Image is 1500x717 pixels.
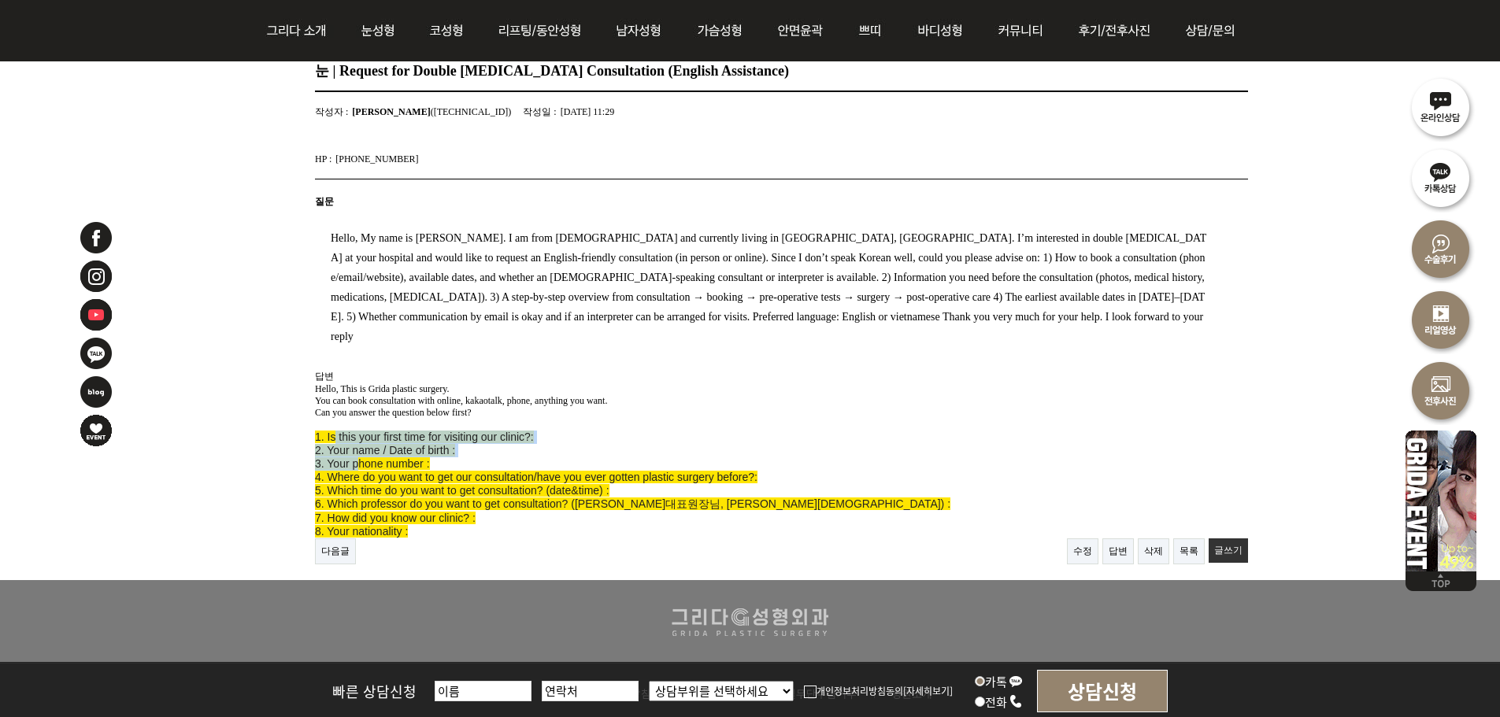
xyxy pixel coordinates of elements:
[903,684,953,697] a: [자세히보기]
[315,371,334,382] span: 답변
[352,100,511,124] strong: ([TECHNICAL_ID])
[315,395,1248,407] p: You can book consultation with online, kakaotalk, phone, anything you want.
[315,444,455,456] span: 2. Your name / Date of birth :
[315,196,334,207] span: 질문
[315,538,356,564] a: 다음글
[79,413,113,448] img: 이벤트
[1009,694,1023,708] img: call_icon.png
[804,686,817,698] img: checkbox.png
[315,383,1248,395] p: Hello, This is Grida plastic surgery.
[79,375,113,409] img: 네이버블로그
[1209,538,1248,563] a: 글쓰기
[1009,674,1023,688] img: kakao_icon.png
[975,693,1023,710] label: 전화
[315,49,1248,92] h1: 눈 | Request for Double [MEDICAL_DATA] Consultation (English Assistance)
[561,100,615,124] strong: [DATE] 11:29
[435,681,531,701] input: 이름
[1406,571,1476,591] img: 위로가기
[315,497,950,510] span: 6. Which professor do you want to get consultation? ([PERSON_NAME]대표원장님, [PERSON_NAME][DEMOGRAPHI...
[352,106,430,117] span: [PERSON_NAME]
[79,259,113,294] img: 인스타그램
[1406,142,1476,213] img: 카톡상담
[1037,670,1168,712] input: 상담신청
[315,484,609,497] span: 5. Which time do you want to get consultation? (date&time) :
[1406,283,1476,354] img: 리얼영상
[804,684,903,697] label: 개인정보처리방침동의
[975,697,985,707] input: 전화
[1406,71,1476,142] img: 온라인상담
[315,525,408,538] span: 8. Your nationality :
[663,604,837,641] img: ft_logo.png
[315,216,1208,346] div: Hello, My name is [PERSON_NAME]. I am from [DEMOGRAPHIC_DATA] and currently living in [GEOGRAPHIC...
[975,673,1023,689] label: 카톡
[79,336,113,371] img: 카카오톡
[542,681,639,701] input: 연락처
[332,681,417,701] span: 빠른 상담신청
[315,431,534,443] span: 1. Is this your first time for visiting our clinic?:
[1138,538,1169,564] a: 삭제
[1173,538,1205,564] a: 목록
[315,92,1248,179] section: 작성자 : 작성일 : HP :
[315,471,757,483] span: 4. Where do you want to get our consultation/have you ever gotten plastic surgery before?:
[79,298,113,332] img: 유투브
[315,512,476,524] span: 7. How did you know our clinic? :
[79,220,113,255] img: 페이스북
[315,407,1248,419] p: Can you answer the question below first?
[1067,538,1098,564] a: 수정
[1406,213,1476,283] img: 수술후기
[1102,538,1134,564] a: 답변
[1406,354,1476,425] img: 수술전후사진
[335,147,418,171] strong: [PHONE_NUMBER]
[315,457,430,470] span: 3. Your phone number :
[1406,425,1476,571] img: 이벤트
[975,676,985,686] input: 카톡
